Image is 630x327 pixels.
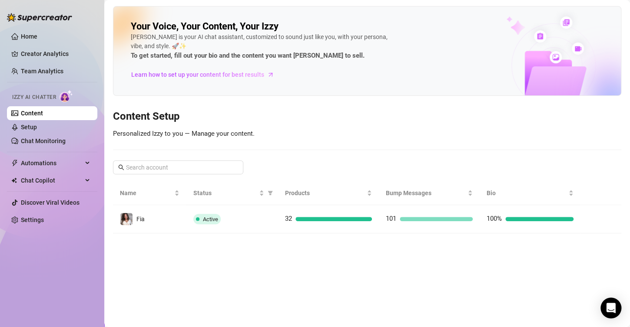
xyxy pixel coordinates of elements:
[487,188,567,198] span: Bio
[11,177,17,183] img: Chat Copilot
[600,298,621,318] div: Open Intercom Messenger
[21,173,83,187] span: Chat Copilot
[21,216,44,223] a: Settings
[486,7,621,95] img: ai-chatter-content-library-cLFOSyPT.png
[113,130,255,137] span: Personalized Izzy to you — Manage your content.
[21,33,37,40] a: Home
[136,216,145,222] span: Fia
[7,13,72,22] img: logo-BBDzfeDw.svg
[386,215,396,222] span: 101
[285,215,292,222] span: 32
[487,215,502,222] span: 100%
[268,190,273,196] span: filter
[21,47,90,61] a: Creator Analytics
[21,124,37,131] a: Setup
[21,110,43,117] a: Content
[131,33,391,61] div: [PERSON_NAME] is your AI chat assistant, customized to sound just like you, with your persona, vi...
[386,188,466,198] span: Bump Messages
[126,163,231,172] input: Search account
[21,199,80,206] a: Discover Viral Videos
[203,216,218,222] span: Active
[60,90,73,102] img: AI Chatter
[113,181,186,205] th: Name
[278,181,379,205] th: Products
[113,110,621,124] h3: Content Setup
[120,213,133,225] img: Fia
[131,68,281,82] a: Learn how to set up your content for best results
[131,70,264,79] span: Learn how to set up your content for best results
[120,188,172,198] span: Name
[480,181,580,205] th: Bio
[21,137,66,144] a: Chat Monitoring
[21,156,83,170] span: Automations
[131,20,279,33] h2: Your Voice, Your Content, Your Izzy
[12,93,56,101] span: Izzy AI Chatter
[21,68,63,75] a: Team Analytics
[186,181,278,205] th: Status
[266,186,275,199] span: filter
[285,188,365,198] span: Products
[11,160,18,167] span: thunderbolt
[379,181,480,205] th: Bump Messages
[131,52,365,59] strong: To get started, fill out your bio and the content you want [PERSON_NAME] to sell.
[118,164,124,170] span: search
[266,70,275,79] span: arrow-right
[193,188,257,198] span: Status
